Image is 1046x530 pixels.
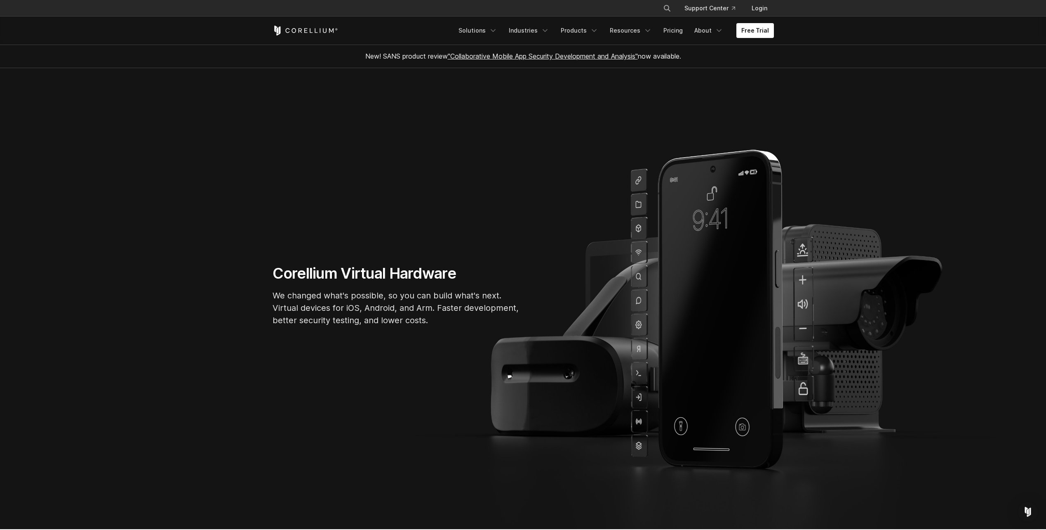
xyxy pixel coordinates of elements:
a: Free Trial [736,23,774,38]
a: Resources [605,23,657,38]
button: Search [660,1,675,16]
a: Solutions [454,23,502,38]
a: Corellium Home [273,26,338,35]
div: Navigation Menu [653,1,774,16]
p: We changed what's possible, so you can build what's next. Virtual devices for iOS, Android, and A... [273,289,520,327]
a: "Collaborative Mobile App Security Development and Analysis" [448,52,638,60]
a: Products [556,23,603,38]
a: Login [745,1,774,16]
a: Pricing [658,23,688,38]
div: Open Intercom Messenger [1018,502,1038,522]
div: Navigation Menu [454,23,774,38]
h1: Corellium Virtual Hardware [273,264,520,283]
a: Support Center [678,1,742,16]
span: New! SANS product review now available. [365,52,681,60]
a: About [689,23,728,38]
a: Industries [504,23,554,38]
